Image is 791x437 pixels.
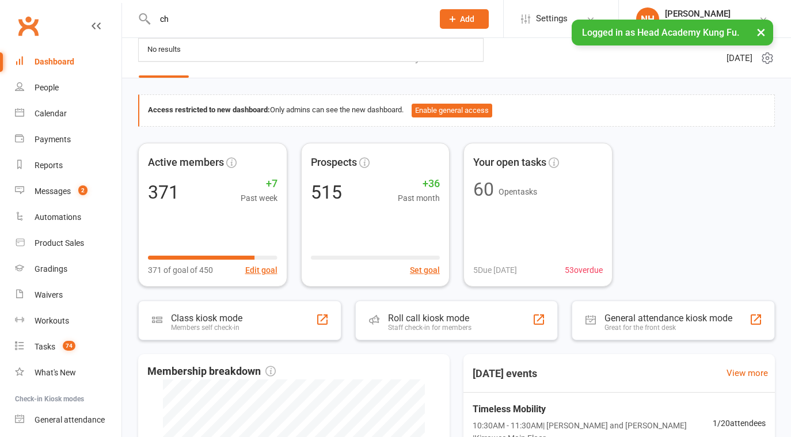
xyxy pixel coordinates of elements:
a: Product Sales [15,230,121,256]
span: [DATE] [727,51,752,65]
span: 371 of goal of 450 [148,264,213,276]
button: Add [440,9,489,29]
span: +7 [241,176,277,192]
span: 5 Due [DATE] [473,264,517,276]
span: Add [460,14,474,24]
span: Past month [398,192,440,204]
a: Waivers [15,282,121,308]
span: Logged in as Head Academy Kung Fu. [582,27,739,38]
div: Great for the front desk [604,324,732,332]
a: Gradings [15,256,121,282]
a: What's New [15,360,121,386]
button: × [751,20,771,44]
strong: Access restricted to new dashboard: [148,105,270,114]
div: NH [636,7,659,31]
h3: [DATE] events [463,363,546,384]
div: Automations [35,212,81,222]
a: General attendance kiosk mode [15,407,121,433]
a: Clubworx [14,12,43,40]
a: People [15,75,121,101]
span: 74 [63,341,75,351]
div: 371 [148,183,179,202]
span: +36 [398,176,440,192]
span: Open tasks [499,187,537,196]
div: 60 [473,180,494,199]
div: General attendance [35,415,105,424]
button: Edit goal [245,264,277,276]
span: Settings [536,6,568,32]
div: What's New [35,368,76,377]
a: Automations [15,204,121,230]
div: Members self check-in [171,324,242,332]
a: Calendar [15,101,121,127]
div: Class kiosk mode [171,313,242,324]
div: Tasks [35,342,55,351]
span: Active members [148,154,224,171]
span: Membership breakdown [147,363,276,380]
button: Enable general access [412,104,492,117]
div: Gradings [35,264,67,273]
a: Tasks 74 [15,334,121,360]
a: Dashboard [15,49,121,75]
span: Past week [241,192,277,204]
div: People [35,83,59,92]
span: Timeless Mobility [473,402,713,417]
div: No results [144,41,184,58]
span: Prospects [311,154,357,171]
div: [PERSON_NAME] [665,9,751,19]
a: Reports [15,153,121,178]
div: Waivers [35,290,63,299]
div: Messages [35,187,71,196]
span: 53 overdue [565,264,603,276]
a: Payments [15,127,121,153]
span: 1 / 20 attendees [713,417,766,430]
div: Staff check-in for members [388,324,471,332]
div: General attendance kiosk mode [604,313,732,324]
a: View more [727,366,768,380]
div: Head Academy Kung Fu [665,19,751,29]
input: Search... [151,11,425,27]
div: Dashboard [35,57,74,66]
span: 2 [78,185,88,195]
a: Messages 2 [15,178,121,204]
div: Calendar [35,109,67,118]
div: Payments [35,135,71,144]
div: Roll call kiosk mode [388,313,471,324]
div: Reports [35,161,63,170]
div: Workouts [35,316,69,325]
div: 515 [311,183,342,202]
button: Set goal [410,264,440,276]
div: Product Sales [35,238,84,248]
a: Workouts [15,308,121,334]
span: Your open tasks [473,154,546,171]
div: Only admins can see the new dashboard. [148,104,766,117]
